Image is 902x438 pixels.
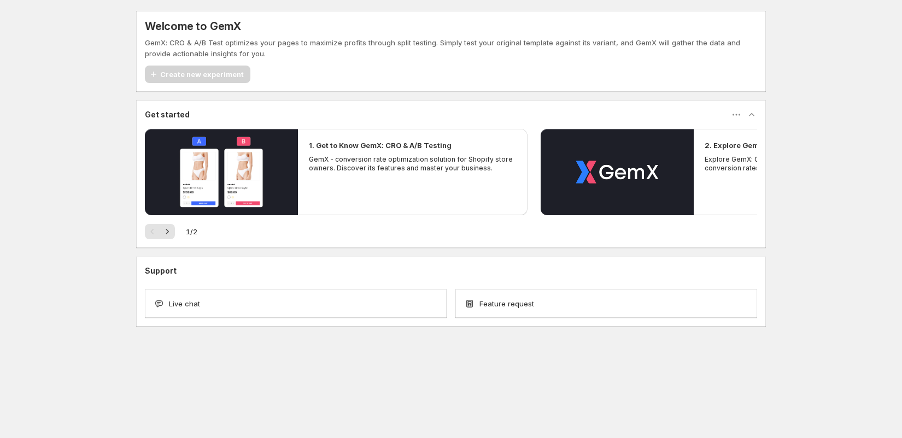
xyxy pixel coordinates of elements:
h5: Welcome to GemX [145,20,241,33]
button: Play video [541,129,694,215]
h2: 1. Get to Know GemX: CRO & A/B Testing [309,140,452,151]
h3: Get started [145,109,190,120]
button: Next [160,224,175,239]
span: Live chat [169,298,200,309]
h3: Support [145,265,177,276]
span: 1 / 2 [186,226,197,237]
p: GemX: CRO & A/B Test optimizes your pages to maximize profits through split testing. Simply test ... [145,37,757,59]
nav: Pagination [145,224,175,239]
button: Play video [145,129,298,215]
span: Feature request [479,298,534,309]
h2: 2. Explore GemX: CRO & A/B Testing Use Cases [705,140,874,151]
p: GemX - conversion rate optimization solution for Shopify store owners. Discover its features and ... [309,155,517,173]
